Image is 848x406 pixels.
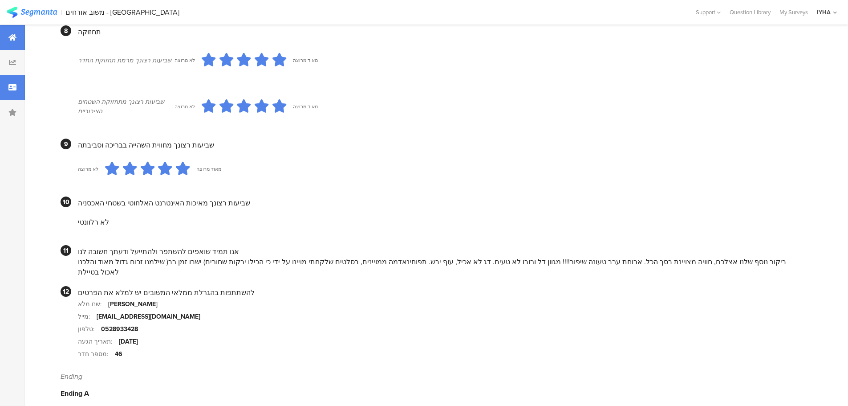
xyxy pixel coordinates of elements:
[61,7,62,17] div: |
[7,7,57,18] img: segmanta logo
[78,312,97,321] div: מייל:
[119,337,138,346] div: [DATE]
[78,337,119,346] div: תאריך הגעה:
[78,257,806,277] div: ביקור נוסף שלנו אצלכם, חוויה מצויינת בסך הכל. ארוחת ערב טעונה שיפור!!!! מגוון דל ורובו לא טעים. ד...
[78,27,806,37] div: תחזוקה
[65,8,179,16] div: משוב אורחים - [GEOGRAPHIC_DATA]
[78,97,174,116] div: שביעות רצונך מתחזוקת השטחים הציבוריים
[78,198,806,208] div: שביעות רצונך מאיכות האינטרנט האלחוטי בשטחי האכסניה
[61,139,71,149] div: 9
[61,371,806,381] div: Ending
[61,286,71,297] div: 12
[775,8,812,16] a: My Surveys
[101,324,138,334] div: 0528933428
[174,57,195,64] div: לא מרוצה
[696,5,721,19] div: Support
[78,324,101,334] div: טלפון:
[725,8,775,16] a: Question Library
[78,246,806,257] div: אנו תמיד שואפים להשתפר ולהתייעל ודעתך חשובה לנו
[174,103,195,110] div: לא מרוצה
[293,57,318,64] div: מאוד מרוצה
[78,208,806,236] section: לא רלוונטי
[78,299,108,309] div: שם מלא:
[61,25,71,36] div: 8
[61,245,71,256] div: 11
[108,299,158,309] div: [PERSON_NAME]
[61,388,806,398] div: Ending A
[196,165,221,172] div: מאוד מרוצה
[78,56,174,65] div: שביעות רצונך מרמת תחזוקת החדר
[78,165,98,172] div: לא מרוצה
[293,103,318,110] div: מאוד מרוצה
[78,140,806,150] div: שביעות רצונך מחווית השהייה בבריכה וסביבתה
[97,312,200,321] div: [EMAIL_ADDRESS][DOMAIN_NAME]
[78,349,115,359] div: מספר חדר:
[115,349,122,359] div: 46
[817,8,831,16] div: IYHA
[78,287,806,298] div: להשתתפות בהגרלת ממלאי המשובים יש למלא את הפרטים
[61,197,71,207] div: 10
